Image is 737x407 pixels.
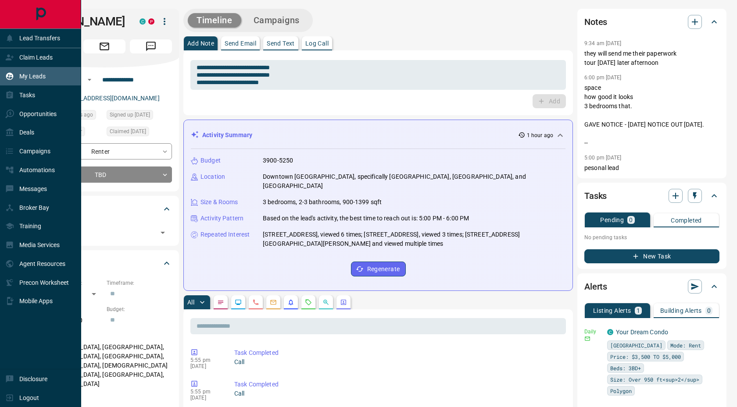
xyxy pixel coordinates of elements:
p: 5:55 pm [190,357,221,363]
span: Polygon [610,386,632,395]
button: Open [157,227,169,239]
p: 3900-5250 [263,156,293,165]
p: 0 [629,217,633,223]
p: 0 [707,308,711,314]
p: Send Email [225,40,256,46]
span: Signed up [DATE] [110,110,150,119]
svg: Notes [217,299,224,306]
span: Mode: Rent [670,341,701,350]
p: Send Text [267,40,295,46]
div: Renter [37,143,172,159]
p: [GEOGRAPHIC_DATA], [GEOGRAPHIC_DATA], [GEOGRAPHIC_DATA], [GEOGRAPHIC_DATA], [GEOGRAPHIC_DATA], [D... [37,340,172,391]
p: Based on the lead's activity, the best time to reach out is: 5:00 PM - 6:00 PM [263,214,469,223]
p: 6:00 pm [DATE] [584,74,622,81]
p: Listing Alerts [593,308,631,314]
h1: [PERSON_NAME] [37,14,126,28]
svg: Email [584,336,590,342]
button: Regenerate [351,262,406,276]
p: Call [234,389,562,398]
p: [DATE] [190,363,221,369]
p: Activity Summary [202,131,252,140]
p: 5:00 pm [DATE] [584,155,622,161]
p: Log Call [305,40,329,46]
a: [EMAIL_ADDRESS][DOMAIN_NAME] [61,95,160,102]
p: 3 bedrooms, 2-3 bathrooms, 900-1399 sqft [263,198,382,207]
p: pesonal lead [584,163,719,173]
span: Size: Over 950 ft<sup>2</sup> [610,375,699,384]
button: Campaigns [245,13,308,28]
p: 9:34 am [DATE] [584,40,622,46]
svg: Agent Actions [340,299,347,306]
p: Building Alerts [660,308,702,314]
p: Motivation: [37,396,172,403]
p: Areas Searched: [37,332,172,340]
div: condos.ca [140,18,146,25]
div: Wed Aug 13 2025 [107,127,172,139]
p: space how good it looks 3 bedrooms that. GAVE NOTICE - [DATE] NOTICE OUT [DATE]. -- [584,83,719,148]
svg: Requests [305,299,312,306]
p: Repeated Interest [200,230,250,239]
h2: Tasks [584,189,607,203]
svg: Calls [252,299,259,306]
span: Beds: 3BD+ [610,364,641,372]
p: No pending tasks [584,231,719,244]
p: 1 [637,308,640,314]
p: [DATE] [190,395,221,401]
p: they will send me their paperwork tour [DATE] later afternoon [584,49,719,67]
p: All [187,299,194,305]
p: Completed [671,217,702,223]
p: Pending [600,217,624,223]
div: Activity Summary1 hour ago [191,127,565,143]
div: Tasks [584,185,719,206]
svg: Opportunities [322,299,329,306]
div: Alerts [584,276,719,297]
span: [GEOGRAPHIC_DATA] [610,341,662,350]
button: Timeline [188,13,241,28]
h2: Notes [584,15,607,29]
p: Location [200,172,225,181]
span: Email [83,39,125,53]
span: Price: $3,500 TO $5,000 [610,352,681,361]
p: Timeframe: [107,279,172,287]
p: Daily [584,328,602,336]
p: [STREET_ADDRESS], viewed 6 times; [STREET_ADDRESS], viewed 3 times; [STREET_ADDRESS][GEOGRAPHIC_D... [263,230,565,248]
span: Message [130,39,172,53]
div: TBD [37,166,172,183]
div: Wed Aug 13 2025 [107,110,172,122]
div: property.ca [148,18,154,25]
div: condos.ca [607,329,613,335]
p: 1 hour ago [527,131,553,139]
p: Activity Pattern [200,214,243,223]
svg: Emails [270,299,277,306]
button: New Task [584,249,719,263]
p: Call [234,357,562,367]
p: Task Completed [234,380,562,389]
h2: Alerts [584,280,607,294]
svg: Lead Browsing Activity [235,299,242,306]
p: Size & Rooms [200,198,238,207]
p: Downtown [GEOGRAPHIC_DATA], specifically [GEOGRAPHIC_DATA], [GEOGRAPHIC_DATA], and [GEOGRAPHIC_DATA] [263,172,565,191]
span: Claimed [DATE] [110,127,146,136]
div: Notes [584,11,719,32]
div: Criteria [37,253,172,274]
div: Tags [37,198,172,219]
p: Budget [200,156,221,165]
p: 5:55 pm [190,389,221,395]
button: Open [84,74,95,85]
a: Your Dream Condo [616,329,668,336]
p: Budget: [107,305,172,313]
svg: Listing Alerts [287,299,294,306]
p: Add Note [187,40,214,46]
p: Task Completed [234,348,562,357]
